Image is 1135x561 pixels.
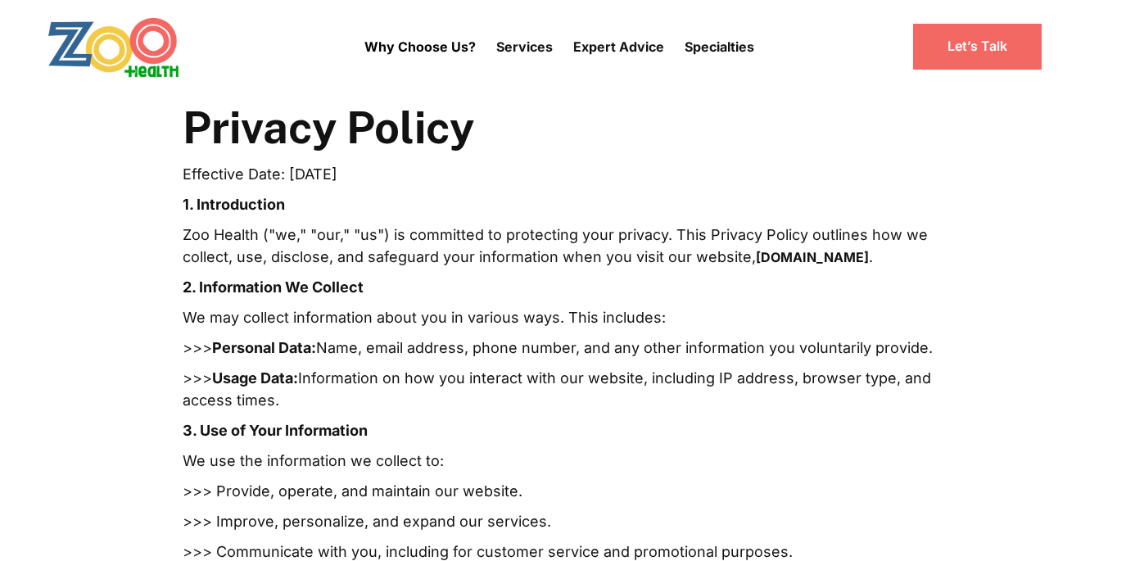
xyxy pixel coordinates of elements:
strong: 3. Use of Your Information [183,422,368,439]
a: Expert Advice [573,29,664,65]
a: Specialties [685,38,754,55]
p: Services [496,37,553,57]
div: Specialties [685,12,754,81]
p: >>> Provide, operate, and maintain our website. [183,480,952,502]
strong: 2. Information We Collect [183,278,364,296]
strong: 1. Introduction [183,196,285,213]
div: Expert Advice [573,12,664,81]
h2: Privacy Policy [183,102,952,155]
a: home [47,16,224,78]
p: >>> Improve, personalize, and expand our services. [183,510,952,532]
a: [DOMAIN_NAME] [756,249,869,265]
div: Services [496,12,553,81]
p: Zoo Health ("we," "our," "us") is committed to protecting your privacy. This Privacy Policy outli... [183,224,952,268]
p: Effective Date: [DATE] [183,163,952,185]
p: >>> Name, email address, phone number, and any other information you voluntarily provide. [183,337,952,359]
p: We may collect information about you in various ways. This includes: [183,306,952,328]
a: Why Choose Us? [364,24,476,70]
p: We use the information we collect to: [183,450,952,472]
p: Expert Advice [573,37,664,57]
strong: Usage Data: [212,369,298,387]
a: Let’s Talk [911,22,1043,70]
strong: Personal Data: [212,339,316,356]
p: >>> Information on how you interact with our website, including IP address, browser type, and acc... [183,367,952,411]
